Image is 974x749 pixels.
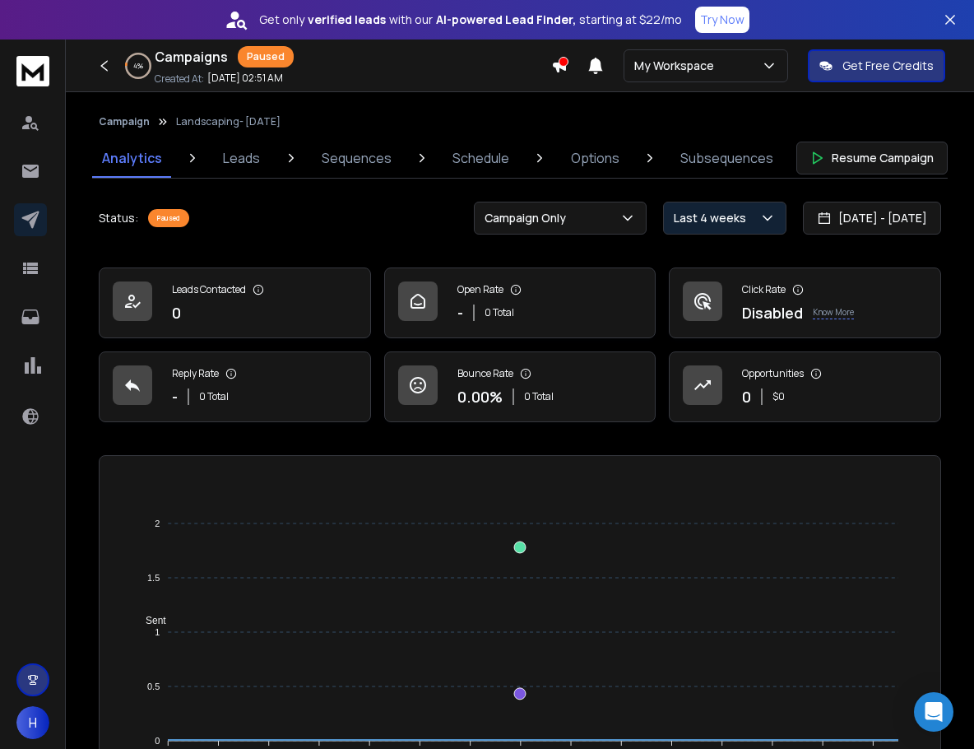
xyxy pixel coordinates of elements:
[674,210,753,226] p: Last 4 weeks
[259,12,682,28] p: Get only with our starting at $22/mo
[199,390,229,403] p: 0 Total
[680,148,773,168] p: Subsequences
[147,573,160,583] tspan: 1.5
[436,12,576,28] strong: AI-powered Lead Finder,
[796,142,948,174] button: Resume Campaign
[669,267,941,338] a: Click RateDisabledKnow More
[914,692,953,732] div: Open Intercom Messenger
[561,138,629,178] a: Options
[485,306,514,319] p: 0 Total
[133,615,166,626] span: Sent
[457,367,513,380] p: Bounce Rate
[223,148,260,168] p: Leads
[155,519,160,528] tspan: 2
[700,12,744,28] p: Try Now
[147,682,160,691] tspan: 0.5
[384,351,656,422] a: Bounce Rate0.00%0 Total
[155,72,204,86] p: Created At:
[172,301,181,324] p: 0
[92,138,172,178] a: Analytics
[172,385,178,408] p: -
[808,49,945,82] button: Get Free Credits
[155,47,228,67] h1: Campaigns
[322,148,392,168] p: Sequences
[813,306,854,319] p: Know More
[772,390,785,403] p: $ 0
[452,148,509,168] p: Schedule
[148,209,189,227] div: Paused
[312,138,401,178] a: Sequences
[803,202,941,235] button: [DATE] - [DATE]
[16,706,49,739] button: H
[634,58,721,74] p: My Workspace
[238,46,294,67] div: Paused
[670,138,783,178] a: Subsequences
[842,58,934,74] p: Get Free Credits
[99,115,150,128] button: Campaign
[485,210,573,226] p: Campaign Only
[133,61,143,71] p: 4 %
[207,72,283,85] p: [DATE] 02:51 AM
[172,283,246,296] p: Leads Contacted
[16,56,49,86] img: logo
[669,351,941,422] a: Opportunities0$0
[99,267,371,338] a: Leads Contacted0
[443,138,519,178] a: Schedule
[155,627,160,637] tspan: 1
[176,115,281,128] p: Landscaping- [DATE]
[457,301,463,324] p: -
[742,301,803,324] p: Disabled
[742,283,786,296] p: Click Rate
[155,736,160,746] tspan: 0
[742,367,804,380] p: Opportunities
[571,148,619,168] p: Options
[695,7,749,33] button: Try Now
[457,283,503,296] p: Open Rate
[742,385,751,408] p: 0
[172,367,219,380] p: Reply Rate
[99,210,138,226] p: Status:
[213,138,270,178] a: Leads
[524,390,554,403] p: 0 Total
[308,12,386,28] strong: verified leads
[384,267,656,338] a: Open Rate-0 Total
[457,385,503,408] p: 0.00 %
[99,351,371,422] a: Reply Rate-0 Total
[102,148,162,168] p: Analytics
